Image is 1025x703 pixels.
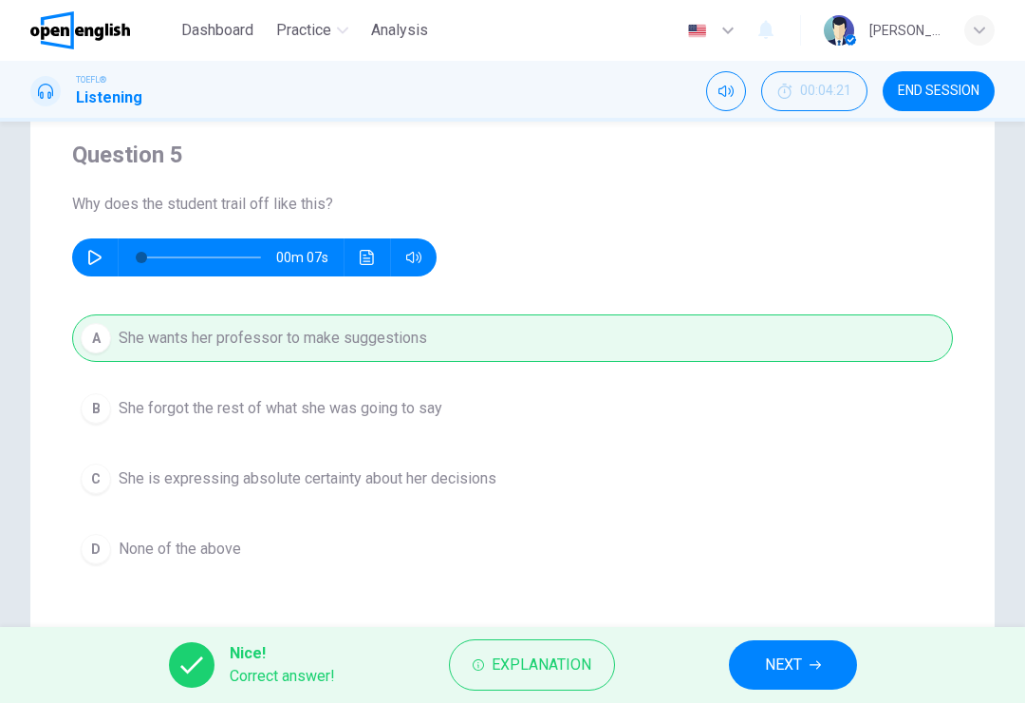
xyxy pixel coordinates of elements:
[761,71,867,111] button: 00:04:21
[276,19,331,42] span: Practice
[824,15,854,46] img: Profile picture
[230,642,335,665] span: Nice!
[352,238,382,276] button: Click to see the audio transcription
[269,13,356,47] button: Practice
[706,71,746,111] div: Mute
[181,19,253,42] span: Dashboard
[30,11,130,49] img: OpenEnglish logo
[72,140,953,170] h4: Question 5
[230,665,335,688] span: Correct answer!
[869,19,941,42] div: [PERSON_NAME]
[765,652,802,678] span: NEXT
[76,73,106,86] span: TOEFL®
[371,19,428,42] span: Analysis
[685,24,709,38] img: en
[492,652,591,678] span: Explanation
[76,86,142,109] h1: Listening
[800,84,851,99] span: 00:04:21
[883,71,995,111] button: END SESSION
[898,84,979,99] span: END SESSION
[72,193,953,216] span: Why does the student trail off like this?
[174,13,261,47] button: Dashboard
[449,639,615,691] button: Explanation
[761,71,867,111] div: Hide
[276,238,344,276] span: 00m 07s
[729,640,857,690] button: NEXT
[363,13,436,47] button: Analysis
[30,11,174,49] a: OpenEnglish logo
